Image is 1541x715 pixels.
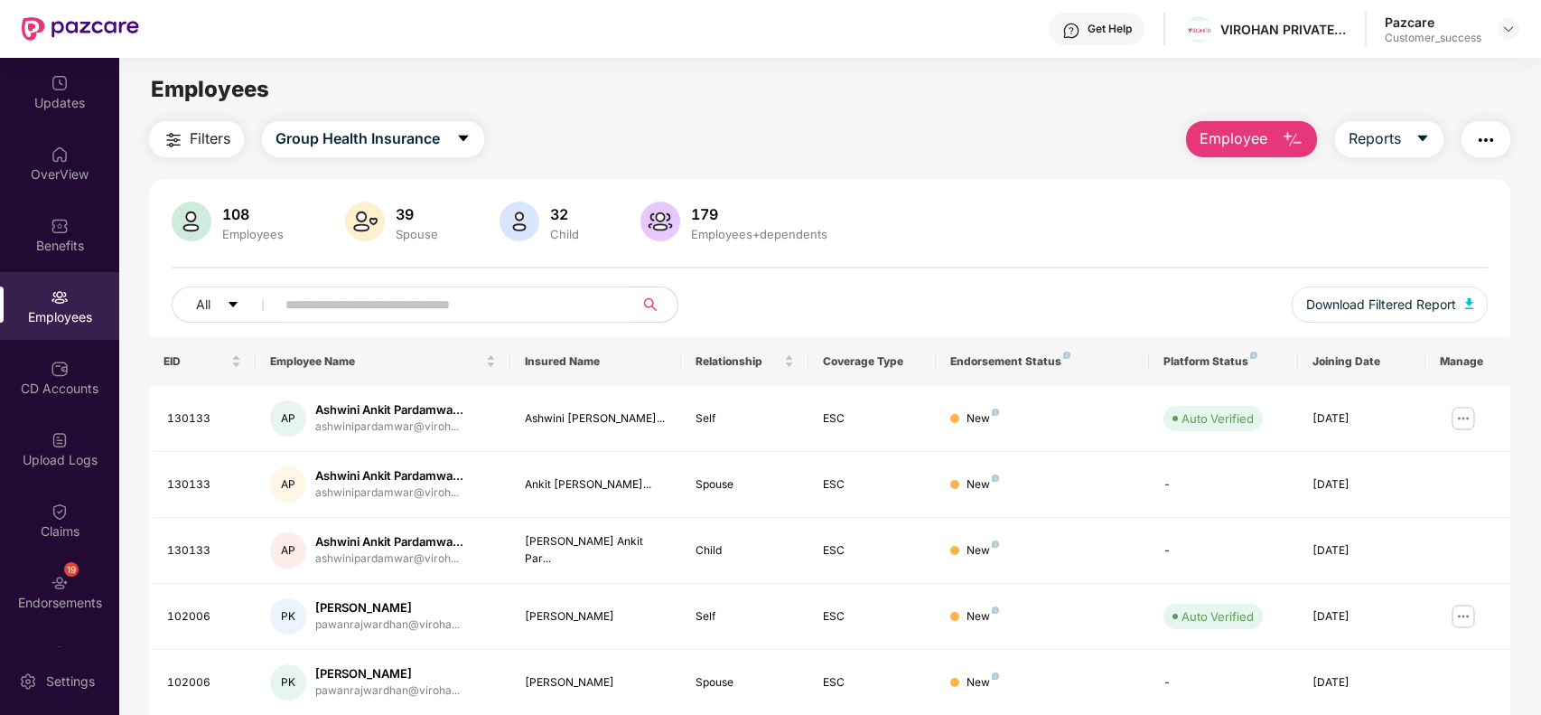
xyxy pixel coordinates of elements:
img: svg+xml;base64,PHN2ZyBpZD0iQ0RfQWNjb3VudHMiIGRhdGEtbmFtZT0iQ0QgQWNjb3VudHMiIHhtbG5zPSJodHRwOi8vd3... [51,360,69,378]
th: Insured Name [510,337,680,386]
div: Self [696,410,794,428]
div: [PERSON_NAME] [525,674,666,691]
img: svg+xml;base64,PHN2ZyB4bWxucz0iaHR0cDovL3d3dy53My5vcmcvMjAwMC9zdmciIHhtbG5zOnhsaW5rPSJodHRwOi8vd3... [1282,129,1303,151]
div: [PERSON_NAME] [315,599,460,616]
img: svg+xml;base64,PHN2ZyB4bWxucz0iaHR0cDovL3d3dy53My5vcmcvMjAwMC9zdmciIHdpZHRoPSI4IiBoZWlnaHQ9IjgiIH... [992,673,999,680]
div: 102006 [167,608,241,626]
div: Employees+dependents [687,227,831,241]
div: Platform Status [1163,354,1284,369]
div: ESC [823,674,921,691]
div: AP [270,532,306,569]
img: svg+xml;base64,PHN2ZyBpZD0iRW1wbG95ZWVzIiB4bWxucz0iaHR0cDovL3d3dy53My5vcmcvMjAwMC9zdmciIHdpZHRoPS... [51,288,69,306]
img: svg+xml;base64,PHN2ZyB4bWxucz0iaHR0cDovL3d3dy53My5vcmcvMjAwMC9zdmciIHdpZHRoPSI4IiBoZWlnaHQ9IjgiIH... [992,541,999,548]
div: 32 [546,205,583,223]
span: Filters [190,127,230,150]
button: search [633,287,678,323]
img: manageButton [1449,404,1478,433]
img: svg+xml;base64,PHN2ZyB4bWxucz0iaHR0cDovL3d3dy53My5vcmcvMjAwMC9zdmciIHdpZHRoPSIyNCIgaGVpZ2h0PSIyNC... [163,129,184,151]
th: Joining Date [1298,337,1425,386]
div: AP [270,466,306,503]
button: Download Filtered Report [1292,287,1489,323]
img: svg+xml;base64,PHN2ZyB4bWxucz0iaHR0cDovL3d3dy53My5vcmcvMjAwMC9zdmciIHhtbG5zOnhsaW5rPSJodHRwOi8vd3... [345,202,385,241]
img: svg+xml;base64,PHN2ZyBpZD0iRHJvcGRvd24tMzJ4MzIiIHhtbG5zPSJodHRwOi8vd3d3LnczLm9yZy8yMDAwL3N2ZyIgd2... [1501,22,1516,36]
div: 108 [219,205,287,223]
div: AP [270,400,306,437]
img: svg+xml;base64,PHN2ZyB4bWxucz0iaHR0cDovL3d3dy53My5vcmcvMjAwMC9zdmciIHdpZHRoPSI4IiBoZWlnaHQ9IjgiIH... [992,409,999,416]
div: [DATE] [1312,476,1411,494]
div: New [967,608,999,626]
div: Ashwini Ankit Pardamwa... [315,467,463,485]
span: Group Health Insurance [276,127,440,150]
div: Spouse [696,674,794,691]
div: ESC [823,608,921,626]
div: New [967,410,999,428]
th: Coverage Type [808,337,936,386]
div: ashwinipardamwar@viroh... [315,485,463,502]
div: VIROHAN PRIVATE LIMITED [1220,21,1347,38]
td: - [1149,518,1298,584]
div: Ankit [PERSON_NAME]... [525,476,666,494]
span: Employees [151,76,269,102]
div: ESC [823,410,921,428]
span: Download Filtered Report [1306,295,1456,315]
div: New [967,476,999,494]
div: Ashwini [PERSON_NAME]... [525,410,666,428]
div: PK [270,664,306,701]
img: svg+xml;base64,PHN2ZyBpZD0iVXBsb2FkX0xvZ3MiIGRhdGEtbmFtZT0iVXBsb2FkIExvZ3MiIHhtbG5zPSJodHRwOi8vd3... [51,431,69,449]
span: Reports [1349,127,1401,150]
span: All [196,295,210,315]
div: Pazcare [1385,14,1481,31]
span: search [633,297,668,312]
img: svg+xml;base64,PHN2ZyBpZD0iU2V0dGluZy0yMHgyMCIgeG1sbnM9Imh0dHA6Ly93d3cudzMub3JnLzIwMDAvc3ZnIiB3aW... [19,673,37,691]
div: 179 [687,205,831,223]
img: svg+xml;base64,PHN2ZyB4bWxucz0iaHR0cDovL3d3dy53My5vcmcvMjAwMC9zdmciIHhtbG5zOnhsaW5rPSJodHRwOi8vd3... [172,202,211,241]
div: [PERSON_NAME] [525,608,666,626]
img: Virohan%20logo%20(1).jpg [1186,21,1212,40]
div: Auto Verified [1181,409,1254,428]
div: [DATE] [1312,674,1411,691]
th: EID [149,337,256,386]
div: Ashwini Ankit Pardamwa... [315,533,463,550]
img: svg+xml;base64,PHN2ZyBpZD0iQ2xhaW0iIHhtbG5zPSJodHRwOi8vd3d3LnczLm9yZy8yMDAwL3N2ZyIgd2lkdGg9IjIwIi... [51,503,69,521]
div: pawanrajwardhan@viroha... [315,616,460,634]
div: ashwinipardamwar@viroh... [315,419,463,436]
div: Spouse [696,476,794,494]
img: New Pazcare Logo [22,17,139,41]
img: svg+xml;base64,PHN2ZyB4bWxucz0iaHR0cDovL3d3dy53My5vcmcvMjAwMC9zdmciIHdpZHRoPSI4IiBoZWlnaHQ9IjgiIH... [992,607,999,614]
img: svg+xml;base64,PHN2ZyB4bWxucz0iaHR0cDovL3d3dy53My5vcmcvMjAwMC9zdmciIHhtbG5zOnhsaW5rPSJodHRwOi8vd3... [640,202,680,241]
button: Group Health Insurancecaret-down [262,121,484,157]
button: Employee [1186,121,1317,157]
span: caret-down [456,131,471,147]
span: EID [163,354,228,369]
div: 39 [392,205,442,223]
div: Self [696,608,794,626]
div: PK [270,598,306,635]
button: Reportscaret-down [1335,121,1443,157]
div: Endorsement Status [950,354,1135,369]
div: Customer_success [1385,31,1481,45]
img: svg+xml;base64,PHN2ZyBpZD0iQmVuZWZpdHMiIHhtbG5zPSJodHRwOi8vd3d3LnczLm9yZy8yMDAwL3N2ZyIgd2lkdGg9Ij... [51,217,69,235]
span: Employee [1200,127,1267,150]
span: Relationship [696,354,780,369]
div: 130133 [167,476,241,494]
div: [PERSON_NAME] [315,665,460,682]
div: ESC [823,542,921,560]
img: manageButton [1449,602,1478,631]
div: Auto Verified [1181,607,1254,626]
div: New [967,674,999,691]
td: - [1149,452,1298,518]
div: [PERSON_NAME] Ankit Par... [525,533,666,568]
img: svg+xml;base64,PHN2ZyB4bWxucz0iaHR0cDovL3d3dy53My5vcmcvMjAwMC9zdmciIHdpZHRoPSI4IiBoZWlnaHQ9IjgiIH... [1250,352,1257,359]
div: 130133 [167,410,241,428]
div: Child [696,542,794,560]
img: svg+xml;base64,PHN2ZyBpZD0iSG9tZSIgeG1sbnM9Imh0dHA6Ly93d3cudzMub3JnLzIwMDAvc3ZnIiB3aWR0aD0iMjAiIG... [51,146,69,164]
div: Settings [41,673,100,691]
div: [DATE] [1312,542,1411,560]
div: ESC [823,476,921,494]
div: [DATE] [1312,410,1411,428]
div: Child [546,227,583,241]
div: [DATE] [1312,608,1411,626]
img: svg+xml;base64,PHN2ZyB4bWxucz0iaHR0cDovL3d3dy53My5vcmcvMjAwMC9zdmciIHdpZHRoPSI4IiBoZWlnaHQ9IjgiIH... [992,475,999,482]
div: 19 [64,562,79,577]
div: New [967,542,999,560]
